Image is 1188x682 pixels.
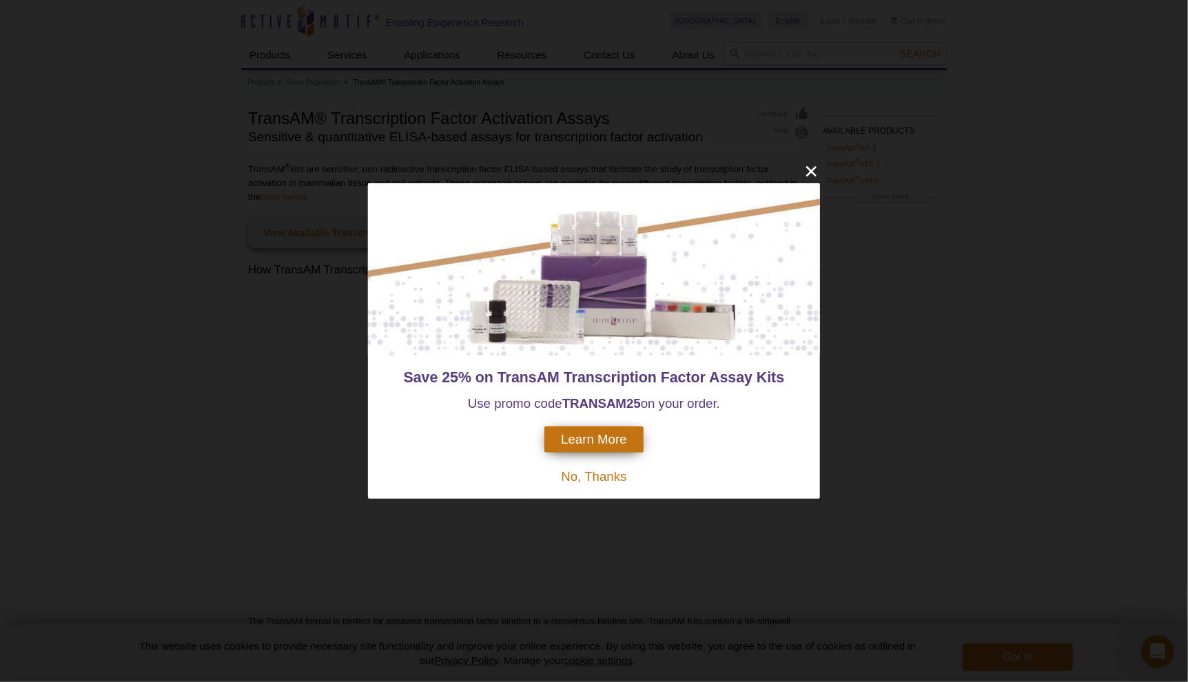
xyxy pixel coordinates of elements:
strong: 25 [626,396,641,411]
span: Save 25% on TransAM Transcription Factor Assay Kits [404,369,785,386]
button: close [803,163,820,180]
span: Learn More [561,432,626,447]
span: No, Thanks [561,469,626,484]
span: Use promo code on your order. [468,396,720,411]
strong: TRANSAM [562,396,626,411]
